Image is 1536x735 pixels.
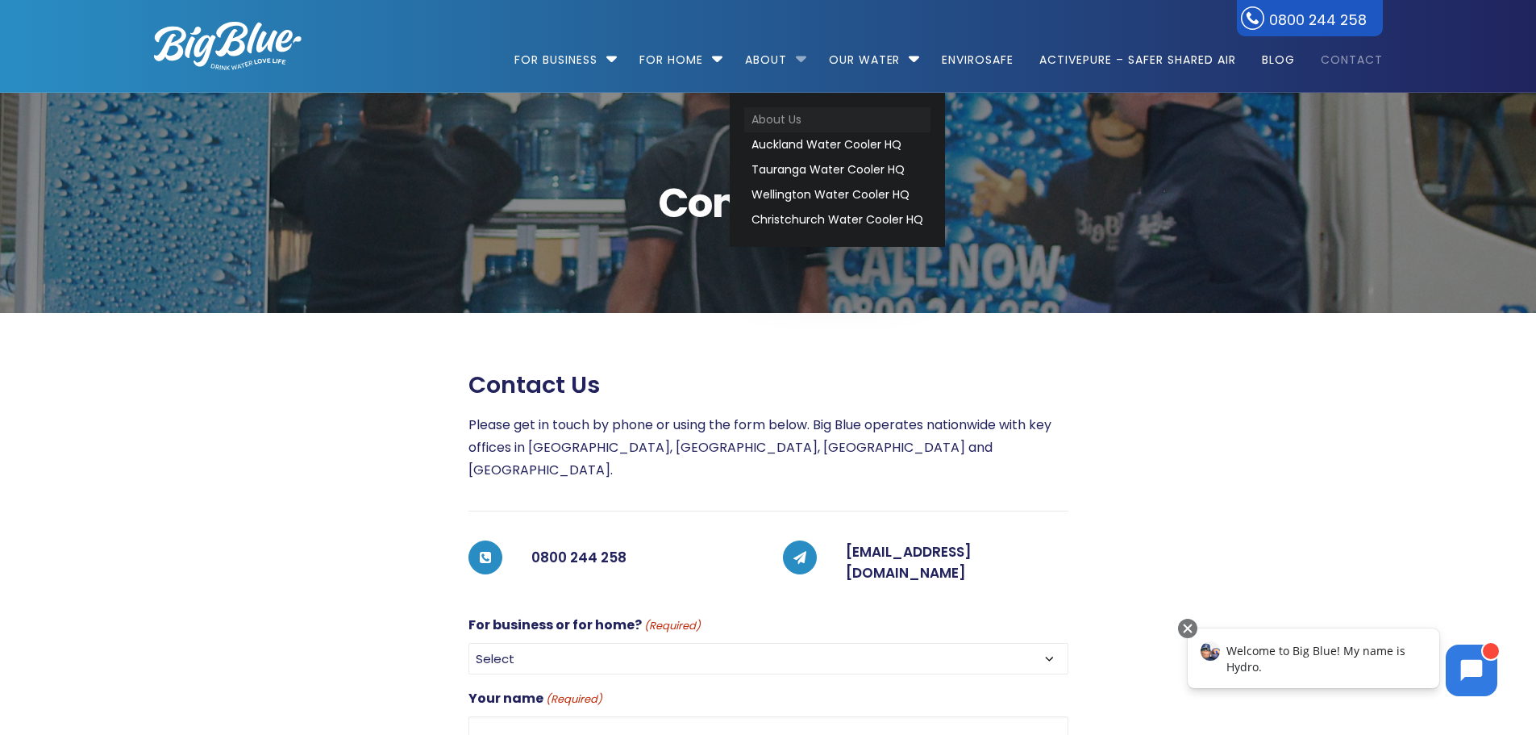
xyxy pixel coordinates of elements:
[744,132,930,157] a: Auckland Water Cooler HQ
[1171,616,1513,712] iframe: Chatbot
[744,182,930,207] a: Wellington Water Cooler HQ
[744,107,930,132] a: About Us
[531,542,754,574] h5: 0800 244 258
[643,617,701,636] span: (Required)
[846,542,972,583] a: [EMAIL_ADDRESS][DOMAIN_NAME]
[744,157,930,182] a: Tauranga Water Cooler HQ
[544,691,602,709] span: (Required)
[154,183,1383,223] span: Contact Us
[468,371,600,399] span: Contact us
[154,22,302,70] img: logo
[468,687,602,710] label: Your name
[468,614,701,637] label: For business or for home?
[744,207,930,232] a: Christchurch Water Cooler HQ
[468,414,1068,482] p: Please get in touch by phone or using the form below. Big Blue operates nationwide with key offic...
